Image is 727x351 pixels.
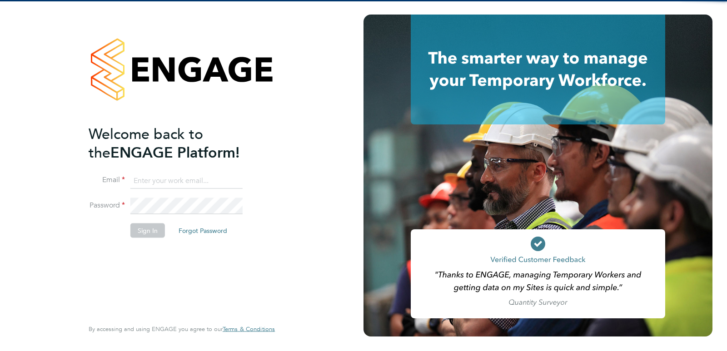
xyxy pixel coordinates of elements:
input: Enter your work email... [130,173,243,189]
span: By accessing and using ENGAGE you agree to our [89,325,275,333]
a: Terms & Conditions [223,326,275,333]
button: Forgot Password [171,223,234,238]
span: Welcome back to the [89,125,203,161]
label: Password [89,201,125,210]
h2: ENGAGE Platform! [89,124,266,162]
button: Sign In [130,223,165,238]
label: Email [89,175,125,185]
span: Terms & Conditions [223,325,275,333]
